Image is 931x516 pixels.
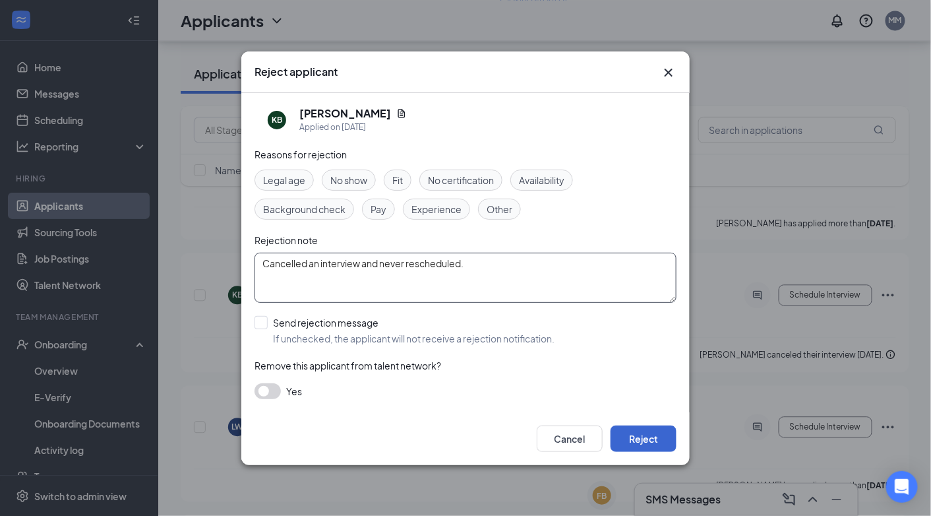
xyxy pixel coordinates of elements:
span: Rejection note [255,234,318,246]
div: Open Intercom Messenger [886,471,918,503]
svg: Cross [661,65,676,81]
svg: Document [396,108,407,119]
span: Pay [371,202,386,216]
span: Reasons for rejection [255,148,347,160]
span: Other [487,202,512,216]
div: KB [272,114,282,125]
textarea: Cancelled an interview and never rescheduled. [255,253,676,303]
button: Reject [611,426,676,452]
h3: Reject applicant [255,65,338,79]
span: Availability [519,173,564,187]
button: Close [661,65,676,81]
span: Background check [263,202,345,216]
button: Cancel [537,426,603,452]
span: Experience [411,202,462,216]
span: No certification [428,173,494,187]
span: Yes [286,383,302,399]
span: No show [330,173,367,187]
span: Fit [392,173,403,187]
h5: [PERSON_NAME] [299,106,391,121]
span: Remove this applicant from talent network? [255,360,441,371]
span: Legal age [263,173,305,187]
div: Applied on [DATE] [299,121,407,134]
